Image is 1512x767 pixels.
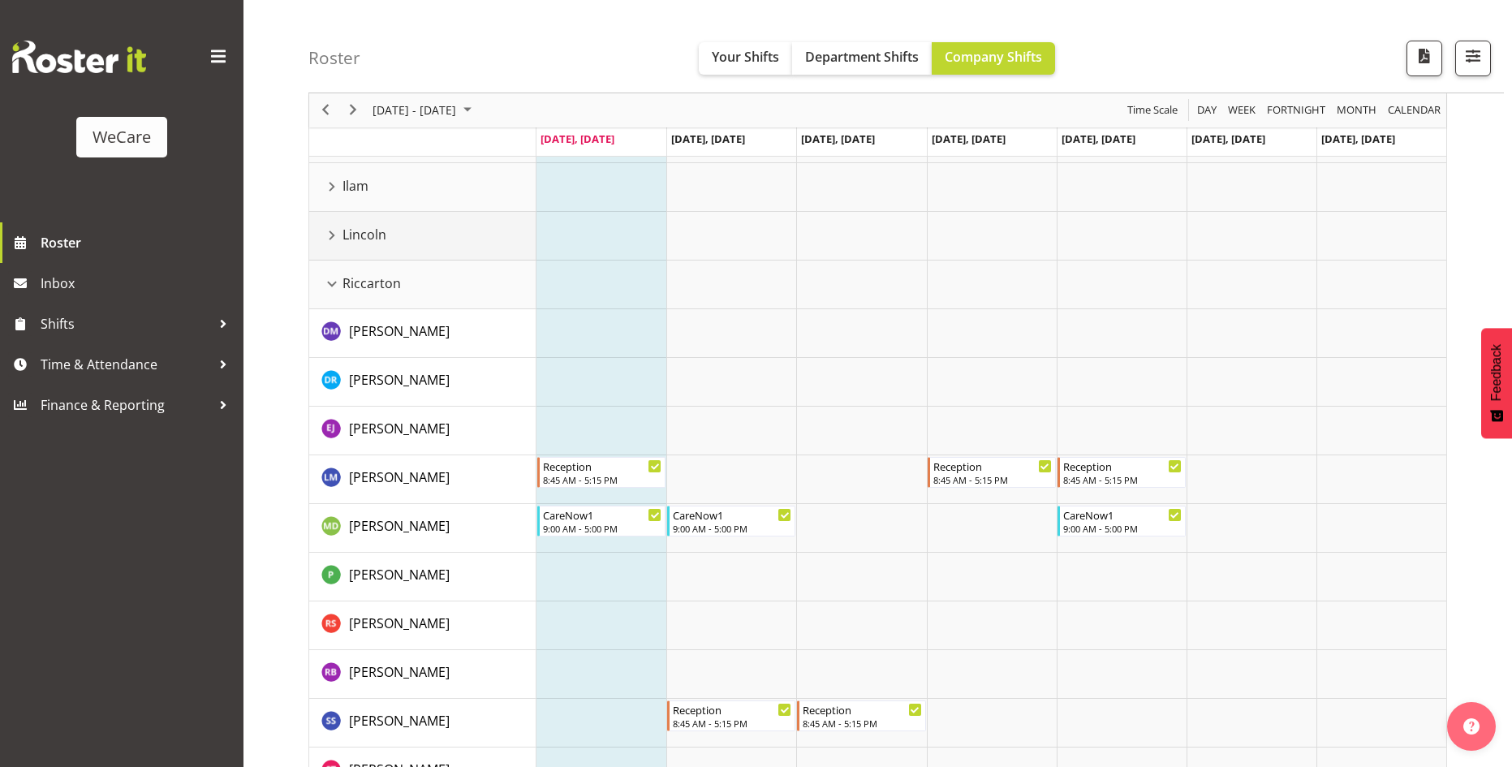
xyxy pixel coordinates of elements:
[309,212,536,261] td: Lincoln resource
[543,506,661,523] div: CareNow1
[309,407,536,455] td: Ella Jarvis resource
[933,458,1052,474] div: Reception
[309,163,536,212] td: Ilam resource
[1226,101,1257,121] span: Week
[928,457,1056,488] div: Lainie Montgomery"s event - Reception Begin From Thursday, October 9, 2025 at 8:45:00 AM GMT+13:0...
[349,370,450,390] a: [PERSON_NAME]
[12,41,146,73] img: Rosterit website logo
[349,712,450,730] span: [PERSON_NAME]
[1063,522,1182,535] div: 9:00 AM - 5:00 PM
[309,504,536,553] td: Marie-Claire Dickson-Bakker resource
[805,48,919,66] span: Department Shifts
[315,101,337,121] button: Previous
[349,322,450,340] span: [PERSON_NAME]
[541,131,614,146] span: [DATE], [DATE]
[1264,101,1329,121] button: Fortnight
[1481,328,1512,438] button: Feedback - Show survey
[1265,101,1327,121] span: Fortnight
[349,566,450,584] span: [PERSON_NAME]
[667,506,795,536] div: Marie-Claire Dickson-Bakker"s event - CareNow1 Begin From Tuesday, October 7, 2025 at 9:00:00 AM ...
[801,131,875,146] span: [DATE], [DATE]
[1058,457,1186,488] div: Lainie Montgomery"s event - Reception Begin From Friday, October 10, 2025 at 8:45:00 AM GMT+13:00...
[803,701,921,717] div: Reception
[342,176,368,196] span: Ilam
[309,601,536,650] td: Rhianne Sharples resource
[712,48,779,66] span: Your Shifts
[1386,101,1442,121] span: calendar
[349,614,450,632] span: [PERSON_NAME]
[367,93,481,127] div: October 06 - 12, 2025
[797,700,925,731] div: Savanna Samson"s event - Reception Begin From Wednesday, October 8, 2025 at 8:45:00 AM GMT+13:00 ...
[41,393,211,417] span: Finance & Reporting
[41,352,211,377] span: Time & Attendance
[349,662,450,682] a: [PERSON_NAME]
[349,468,450,487] a: [PERSON_NAME]
[349,468,450,486] span: [PERSON_NAME]
[1334,101,1380,121] button: Timeline Month
[1226,101,1259,121] button: Timeline Week
[41,231,235,255] span: Roster
[1463,718,1480,735] img: help-xxl-2.png
[349,517,450,535] span: [PERSON_NAME]
[349,663,450,681] span: [PERSON_NAME]
[673,506,791,523] div: CareNow1
[342,225,386,244] span: Lincoln
[671,131,745,146] span: [DATE], [DATE]
[1063,506,1182,523] div: CareNow1
[309,699,536,748] td: Savanna Samson resource
[792,42,932,75] button: Department Shifts
[1125,101,1181,121] button: Time Scale
[309,553,536,601] td: Pooja Prabhu resource
[309,261,536,309] td: Riccarton resource
[342,274,401,293] span: Riccarton
[41,271,235,295] span: Inbox
[673,717,791,730] div: 8:45 AM - 5:15 PM
[1489,344,1504,401] span: Feedback
[1063,473,1182,486] div: 8:45 AM - 5:15 PM
[699,42,792,75] button: Your Shifts
[349,371,450,389] span: [PERSON_NAME]
[309,455,536,504] td: Lainie Montgomery resource
[309,650,536,699] td: Ruby Beaumont resource
[349,419,450,438] a: [PERSON_NAME]
[1063,458,1182,474] div: Reception
[342,101,364,121] button: Next
[312,93,339,127] div: previous period
[1385,101,1444,121] button: Month
[309,358,536,407] td: Deepti Raturi resource
[1335,101,1378,121] span: Month
[1191,131,1265,146] span: [DATE], [DATE]
[543,458,661,474] div: Reception
[673,522,791,535] div: 9:00 AM - 5:00 PM
[1406,41,1442,76] button: Download a PDF of the roster according to the set date range.
[933,473,1052,486] div: 8:45 AM - 5:15 PM
[932,42,1055,75] button: Company Shifts
[543,522,661,535] div: 9:00 AM - 5:00 PM
[1058,506,1186,536] div: Marie-Claire Dickson-Bakker"s event - CareNow1 Begin From Friday, October 10, 2025 at 9:00:00 AM ...
[309,309,536,358] td: Deepti Mahajan resource
[537,506,666,536] div: Marie-Claire Dickson-Bakker"s event - CareNow1 Begin From Monday, October 6, 2025 at 9:00:00 AM G...
[349,614,450,633] a: [PERSON_NAME]
[945,48,1042,66] span: Company Shifts
[349,565,450,584] a: [PERSON_NAME]
[673,701,791,717] div: Reception
[1195,101,1220,121] button: Timeline Day
[41,312,211,336] span: Shifts
[932,131,1006,146] span: [DATE], [DATE]
[543,473,661,486] div: 8:45 AM - 5:15 PM
[93,125,151,149] div: WeCare
[349,516,450,536] a: [PERSON_NAME]
[370,101,479,121] button: October 2025
[349,420,450,437] span: [PERSON_NAME]
[371,101,458,121] span: [DATE] - [DATE]
[1195,101,1218,121] span: Day
[1126,101,1179,121] span: Time Scale
[349,321,450,341] a: [PERSON_NAME]
[1321,131,1395,146] span: [DATE], [DATE]
[667,700,795,731] div: Savanna Samson"s event - Reception Begin From Tuesday, October 7, 2025 at 8:45:00 AM GMT+13:00 En...
[1455,41,1491,76] button: Filter Shifts
[308,49,360,67] h4: Roster
[349,711,450,730] a: [PERSON_NAME]
[1062,131,1135,146] span: [DATE], [DATE]
[339,93,367,127] div: next period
